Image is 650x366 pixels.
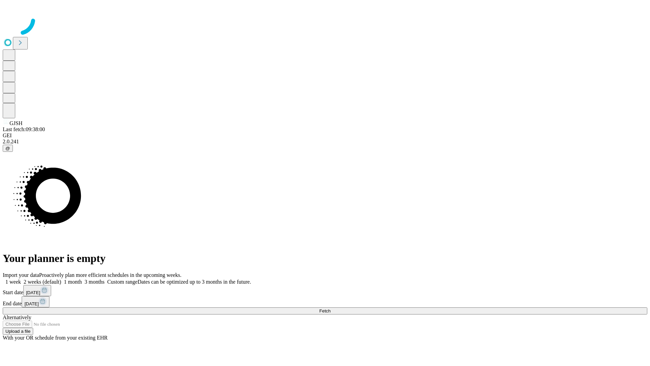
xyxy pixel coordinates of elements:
[26,290,40,295] span: [DATE]
[24,301,39,306] span: [DATE]
[64,279,82,285] span: 1 month
[3,126,45,132] span: Last fetch: 09:38:00
[22,296,49,307] button: [DATE]
[3,139,647,145] div: 2.0.241
[3,314,31,320] span: Alternatively
[3,133,647,139] div: GEI
[107,279,137,285] span: Custom range
[3,252,647,265] h1: Your planner is empty
[9,120,22,126] span: GJSH
[3,272,39,278] span: Import your data
[319,308,330,313] span: Fetch
[5,146,10,151] span: @
[137,279,251,285] span: Dates can be optimized up to 3 months in the future.
[3,296,647,307] div: End date
[3,285,647,296] div: Start date
[3,335,108,341] span: With your OR schedule from your existing EHR
[24,279,61,285] span: 2 weeks (default)
[3,328,33,335] button: Upload a file
[5,279,21,285] span: 1 week
[3,145,13,152] button: @
[3,307,647,314] button: Fetch
[85,279,105,285] span: 3 months
[39,272,181,278] span: Proactively plan more efficient schedules in the upcoming weeks.
[23,285,51,296] button: [DATE]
